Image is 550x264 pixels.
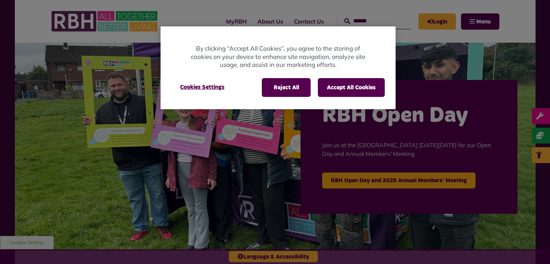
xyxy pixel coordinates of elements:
[161,26,396,109] div: Privacy
[189,44,367,69] p: By clicking “Accept All Cookies”, you agree to the storing of cookies on your device to enhance s...
[161,26,396,109] div: Cookie banner
[171,78,233,96] button: Cookies Settings
[262,78,311,97] button: Reject All
[318,78,385,97] button: Accept All Cookies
